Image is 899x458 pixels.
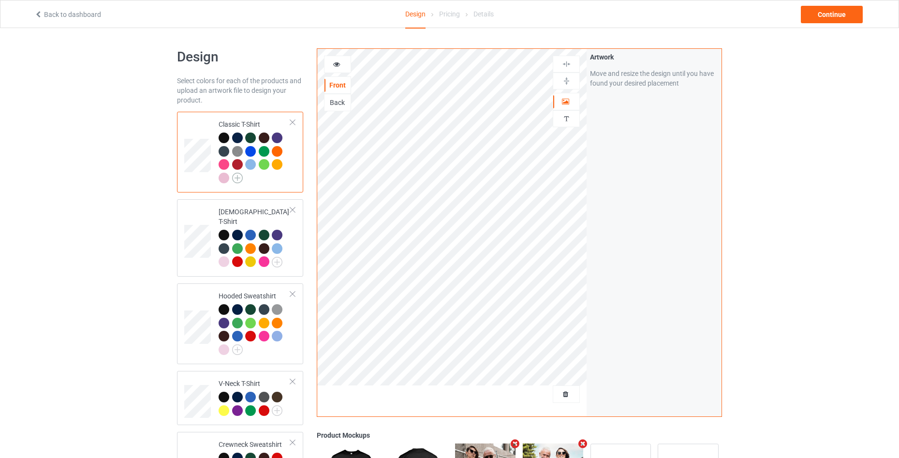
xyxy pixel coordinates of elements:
[272,405,282,416] img: svg+xml;base64,PD94bWwgdmVyc2lvbj0iMS4wIiBlbmNvZGluZz0iVVRGLTgiPz4KPHN2ZyB3aWR0aD0iMjJweCIgaGVpZ2...
[232,146,243,157] img: heather_texture.png
[272,257,282,267] img: svg+xml;base64,PD94bWwgdmVyc2lvbj0iMS4wIiBlbmNvZGluZz0iVVRGLTgiPz4KPHN2ZyB3aWR0aD0iMjJweCIgaGVpZ2...
[324,98,351,107] div: Back
[219,379,291,415] div: V-Neck T-Shirt
[232,173,243,183] img: svg+xml;base64,PD94bWwgdmVyc2lvbj0iMS4wIiBlbmNvZGluZz0iVVRGLTgiPz4KPHN2ZyB3aWR0aD0iMjJweCIgaGVpZ2...
[590,69,718,88] div: Move and resize the design until you have found your desired placement
[177,76,303,105] div: Select colors for each of the products and upload an artwork file to design your product.
[324,80,351,90] div: Front
[562,59,571,69] img: svg%3E%0A
[177,199,303,277] div: [DEMOGRAPHIC_DATA] T-Shirt
[177,371,303,425] div: V-Neck T-Shirt
[562,114,571,123] img: svg%3E%0A
[34,11,101,18] a: Back to dashboard
[177,48,303,66] h1: Design
[219,119,291,182] div: Classic T-Shirt
[405,0,426,29] div: Design
[576,439,589,449] i: Remove mockup
[439,0,460,28] div: Pricing
[232,344,243,355] img: svg+xml;base64,PD94bWwgdmVyc2lvbj0iMS4wIiBlbmNvZGluZz0iVVRGLTgiPz4KPHN2ZyB3aWR0aD0iMjJweCIgaGVpZ2...
[473,0,494,28] div: Details
[509,439,521,449] i: Remove mockup
[177,112,303,192] div: Classic T-Shirt
[562,76,571,86] img: svg%3E%0A
[177,283,303,364] div: Hooded Sweatshirt
[219,291,291,354] div: Hooded Sweatshirt
[801,6,863,23] div: Continue
[317,430,722,440] div: Product Mockups
[590,52,718,62] div: Artwork
[219,207,291,266] div: [DEMOGRAPHIC_DATA] T-Shirt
